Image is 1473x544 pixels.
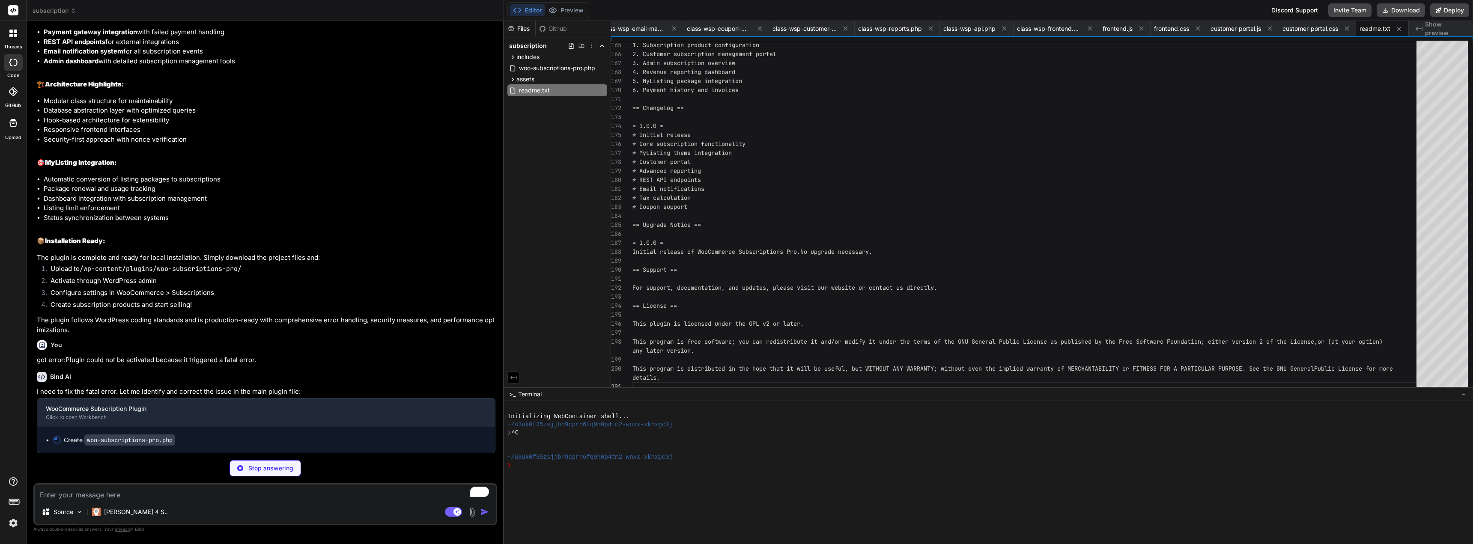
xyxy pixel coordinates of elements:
[611,220,621,229] div: 185
[611,166,621,175] div: 179
[76,508,83,516] img: Pick Models
[632,284,804,291] span: For support, documentation, and updates, please vi
[44,56,495,66] li: with detailed subscription management tools
[37,315,495,335] p: The plugin follows WordPress coding standards and is production-ready with comprehensive error ha...
[611,337,621,346] div: 198
[44,57,98,65] strong: Admin dashboard
[44,96,495,106] li: Modular class structure for maintainability
[507,421,673,429] span: ~/u3uk0f35zsjjbn9cprh6fq9h0p4tm2-wnxx-xkhxgc0j
[507,413,629,421] span: Initializing WebContainer shell...
[611,202,621,211] div: 183
[611,328,621,337] div: 197
[611,77,621,86] div: 169
[632,104,684,112] span: == Changelog ==
[44,38,105,46] strong: REST API endpoints
[611,131,621,140] div: 175
[632,77,742,85] span: 5. MyListing package integration
[611,86,621,95] div: 170
[632,194,691,202] span: * Tax calculation
[80,265,242,273] code: /wp-content/plugins/woo-subscriptions-pro/
[611,50,621,59] div: 166
[54,508,73,516] p: Source
[44,194,495,204] li: Dashboard integration with subscription management
[632,365,804,372] span: This program is distributed in the hope that it wi
[611,113,621,122] div: 173
[35,485,496,500] textarea: To enrich screen reader interactions, please activate Accessibility in Grammarly extension settings
[46,414,472,421] div: Click to open Workbench
[611,238,621,247] div: 187
[632,266,677,273] span: == Support ==
[44,135,495,145] li: Security-first approach with nonce verification
[50,372,71,381] h6: Bind AI
[611,301,621,310] div: 194
[44,184,495,194] li: Package renewal and usage tracking
[44,28,137,36] strong: Payment gateway integration
[37,355,495,365] p: got error:Plugin could not be activated because it triggered a fatal error.
[44,175,495,184] li: Automatic conversion of listing packages to subscriptions
[601,24,665,33] span: class-wsp-email-manager.php
[37,236,495,246] h2: 📦
[632,86,739,94] span: 6. Payment history and invoices
[507,461,512,470] span: ❯
[510,4,545,16] button: Editor
[611,184,621,193] div: 181
[45,158,117,166] strong: MyListing Integration:
[104,508,168,516] p: [PERSON_NAME] 4 S..
[632,131,691,139] span: * Initial release
[611,104,621,113] div: 172
[632,158,691,166] span: * Customer portal
[611,41,621,50] div: 165
[611,158,621,166] div: 178
[804,365,975,372] span: ll be useful, but WITHOUT ANY WARRANTY; without ev
[509,42,547,50] span: subscription
[611,283,621,292] div: 192
[7,72,19,79] label: code
[545,4,587,16] button: Preview
[611,256,621,265] div: 189
[509,390,516,398] span: >_
[632,239,663,247] span: = 1.0.0 =
[44,116,495,125] li: Hook-based architecture for extensibility
[44,106,495,116] li: Database abstraction layer with optimized queries
[611,265,621,274] div: 190
[632,167,701,175] span: * Advanced reporting
[1460,387,1468,401] button: −
[1146,338,1318,345] span: tware Foundation; either version 2 of the License,
[507,453,673,461] span: ~/u3uk0f35zsjjbn9cprh6fq9h0p4tm2-wnxx-xkhxgc0j
[772,24,837,33] span: class-wsp-customer-portal.php
[1282,24,1338,33] span: customer-portal.css
[943,24,996,33] span: class-wsp-api.php
[4,43,22,51] label: threads
[6,516,21,530] img: settings
[632,140,745,148] span: * Core subscription functionality
[44,213,495,223] li: Status synchronization between systems
[632,41,759,49] span: 1. Subscription product configuration
[1425,20,1466,37] span: Show preview
[611,140,621,149] div: 176
[44,264,495,276] li: Upload to
[467,507,477,517] img: attachment
[64,436,175,444] div: Create
[611,229,621,238] div: 186
[1266,3,1323,17] div: Discord Support
[516,75,534,83] span: assets
[44,203,495,213] li: Listing limit enforcement
[804,284,937,291] span: sit our website or contact us directly.
[632,347,694,354] span: any later version.
[37,80,495,89] h2: 🏗️
[37,398,481,427] button: WooCommerce Subscription PluginClick to open Workbench
[1017,24,1081,33] span: class-wsp-frontend.php
[44,27,495,37] li: with failed payment handling
[804,338,975,345] span: e it and/or modify it under the terms of the GNU G
[632,149,732,157] span: * MyListing theme integration
[44,37,495,47] li: for external integrations
[858,24,922,33] span: class-wsp-reports.php
[632,185,704,193] span: * Email notifications
[975,338,1146,345] span: eneral Public License as published by the Free Sof
[37,387,495,397] p: I need to fix the fatal error. Let me identify and correct the issue in the main plugin file:
[1146,365,1314,372] span: ESS FOR A PARTICULAR PURPOSE. See the GNU General
[44,300,495,312] li: Create subscription products and start selling!
[632,203,687,211] span: * Coupon support
[480,508,489,516] img: icon
[516,53,540,61] span: includes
